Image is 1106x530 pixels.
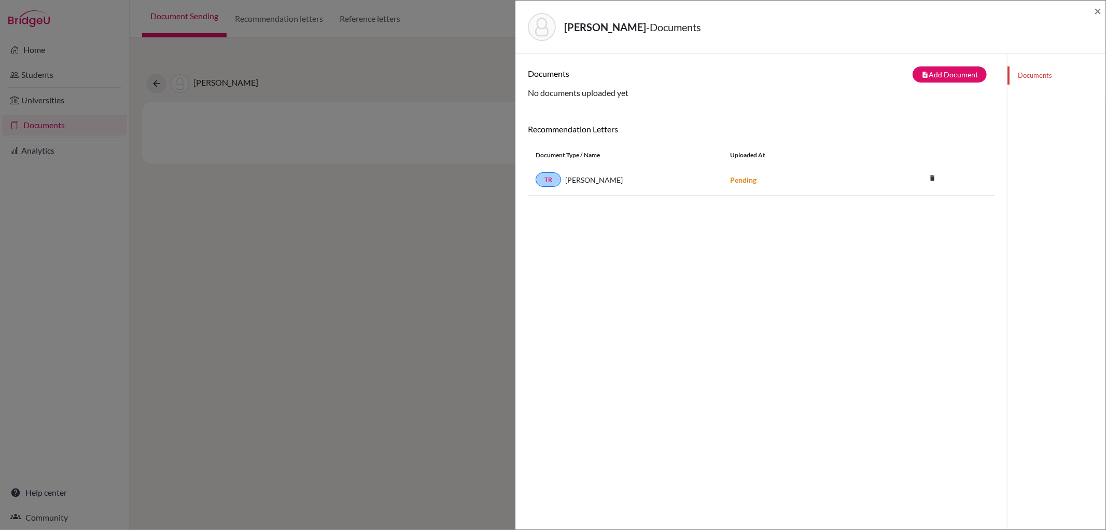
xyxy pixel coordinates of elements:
[925,172,940,186] a: delete
[925,170,940,186] i: delete
[565,174,623,185] span: [PERSON_NAME]
[1094,5,1101,17] button: Close
[528,69,761,78] h6: Documents
[528,66,995,99] div: No documents uploaded yet
[528,151,722,160] div: Document Type / Name
[722,151,878,160] div: Uploaded at
[1007,66,1105,85] a: Documents
[536,172,561,187] a: TR
[730,175,757,184] strong: Pending
[564,21,646,33] strong: [PERSON_NAME]
[528,124,995,134] h6: Recommendation Letters
[646,21,701,33] span: - Documents
[1094,3,1101,18] span: ×
[913,66,987,83] button: note_addAdd Document
[921,71,929,78] i: note_add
